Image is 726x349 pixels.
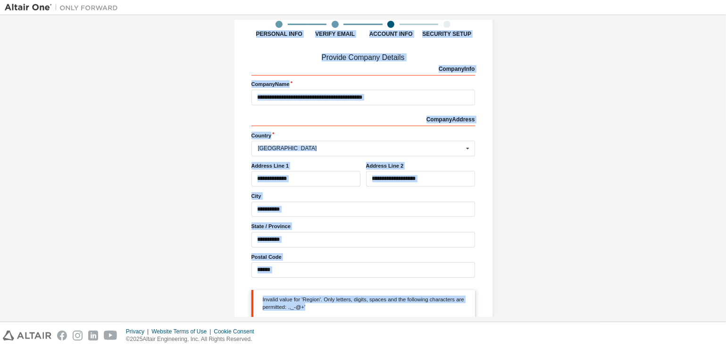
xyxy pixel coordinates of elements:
div: [GEOGRAPHIC_DATA] [258,145,463,151]
img: Altair One [5,3,123,12]
img: altair_logo.svg [3,331,51,340]
img: youtube.svg [104,331,117,340]
label: Postal Code [251,253,475,261]
div: Provide Company Details [251,55,475,60]
label: Address Line 2 [366,162,475,170]
div: Security Setup [419,30,475,38]
img: instagram.svg [73,331,83,340]
p: © 2025 Altair Engineering, Inc. All Rights Reserved. [126,335,260,343]
div: Privacy [126,328,151,335]
div: Verify Email [307,30,363,38]
div: Invalid value for 'Region'. Only letters, digits, spaces and the following characters are permitt... [251,290,475,318]
label: Company Name [251,80,475,88]
div: Company Info [251,60,475,76]
div: Account Info [363,30,419,38]
div: Website Terms of Use [151,328,214,335]
label: State / Province [251,222,475,230]
label: Address Line 1 [251,162,360,170]
label: City [251,192,475,200]
div: Cookie Consent [214,328,259,335]
label: Country [251,132,475,139]
div: Personal Info [251,30,308,38]
div: Company Address [251,111,475,126]
img: facebook.svg [57,331,67,340]
img: linkedin.svg [88,331,98,340]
